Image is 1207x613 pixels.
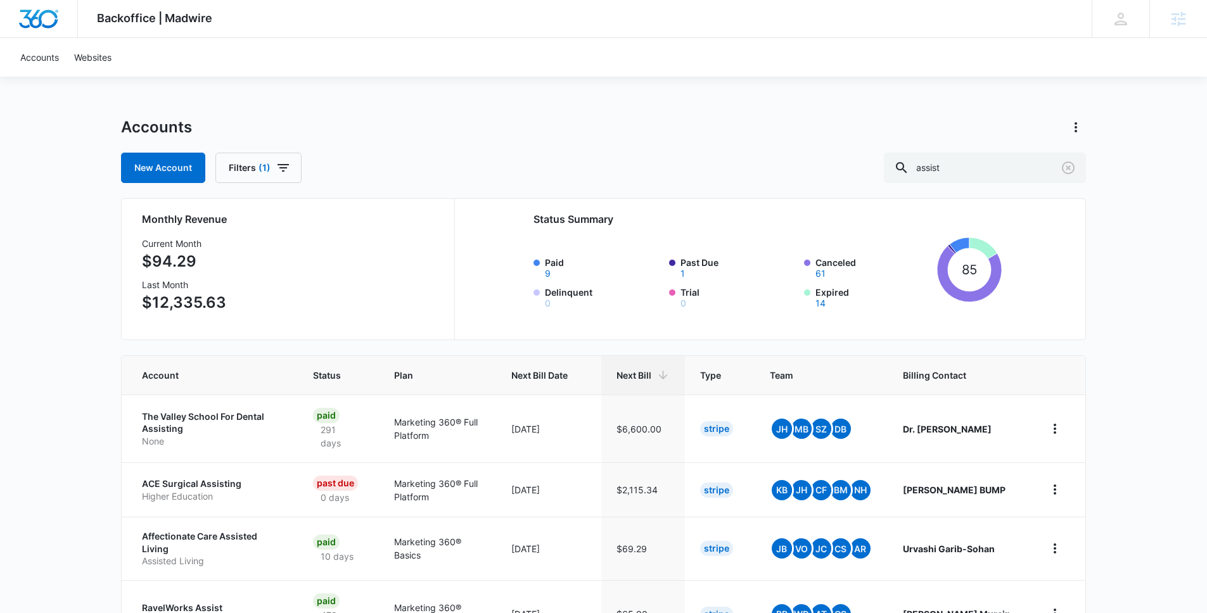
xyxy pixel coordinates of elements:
[97,11,212,25] span: Backoffice | Madwire
[142,477,283,502] a: ACE Surgical AssistingHigher Education
[680,269,685,278] button: Past Due
[700,483,733,498] div: Stripe
[884,153,1086,183] input: Search
[772,419,792,439] span: JH
[850,538,871,559] span: AR
[67,38,119,77] a: Websites
[831,480,851,500] span: BM
[142,530,283,567] a: Affectionate Care Assisted LivingAssisted Living
[142,369,264,382] span: Account
[815,299,826,308] button: Expired
[142,212,439,227] h2: Monthly Revenue
[313,476,358,491] div: Past Due
[772,538,792,559] span: JB
[545,269,551,278] button: Paid
[121,118,192,137] h1: Accounts
[831,538,851,559] span: CS
[13,38,67,77] a: Accounts
[1045,419,1065,439] button: home
[700,421,733,436] div: Stripe
[811,480,831,500] span: CF
[313,534,340,550] div: Paid
[259,163,271,172] span: (1)
[791,538,812,559] span: VO
[142,490,283,503] p: Higher Education
[142,410,283,435] p: The Valley School For Dental Assisting
[815,256,932,278] label: Canceled
[903,484,1006,495] strong: [PERSON_NAME] BUMP
[850,480,871,500] span: NH
[313,423,364,450] p: 291 days
[142,250,226,273] p: $94.29
[1058,158,1078,178] button: Clear
[394,369,480,382] span: Plan
[811,538,831,559] span: JC
[394,535,480,562] p: Marketing 360® Basics
[815,286,932,308] label: Expired
[815,269,826,278] button: Canceled
[1045,538,1065,559] button: home
[142,291,226,314] p: $12,335.63
[961,262,977,277] tspan: 85
[496,517,601,580] td: [DATE]
[545,256,661,278] label: Paid
[313,369,345,382] span: Status
[601,462,685,517] td: $2,115.34
[680,256,797,278] label: Past Due
[533,212,1002,227] h2: Status Summary
[313,550,361,563] p: 10 days
[811,419,831,439] span: SZ
[511,369,568,382] span: Next Bill Date
[1045,479,1065,500] button: home
[142,555,283,567] p: Assisted Living
[545,286,661,308] label: Delinquent
[601,395,685,462] td: $6,600.00
[903,543,995,554] strong: Urvashi Garib-Sohan
[772,480,792,500] span: KB
[770,369,854,382] span: Team
[903,369,1014,382] span: Billing Contact
[121,153,205,183] a: New Account
[142,410,283,448] a: The Valley School For Dental AssistingNone
[601,517,685,580] td: $69.29
[791,419,812,439] span: MB
[313,593,340,609] div: Paid
[142,237,226,250] h3: Current Month
[394,477,480,503] p: Marketing 360® Full Platform
[616,369,651,382] span: Next Bill
[1066,117,1086,137] button: Actions
[496,462,601,517] td: [DATE]
[142,530,283,555] p: Affectionate Care Assisted Living
[831,419,851,439] span: DB
[215,153,302,183] button: Filters(1)
[313,408,340,423] div: Paid
[700,541,733,556] div: Stripe
[313,491,357,504] p: 0 days
[496,395,601,462] td: [DATE]
[142,278,226,291] h3: Last Month
[700,369,721,382] span: Type
[394,415,480,442] p: Marketing 360® Full Platform
[680,286,797,308] label: Trial
[142,435,283,448] p: None
[903,424,992,434] strong: Dr. [PERSON_NAME]
[142,477,283,490] p: ACE Surgical Assisting
[791,480,812,500] span: JH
